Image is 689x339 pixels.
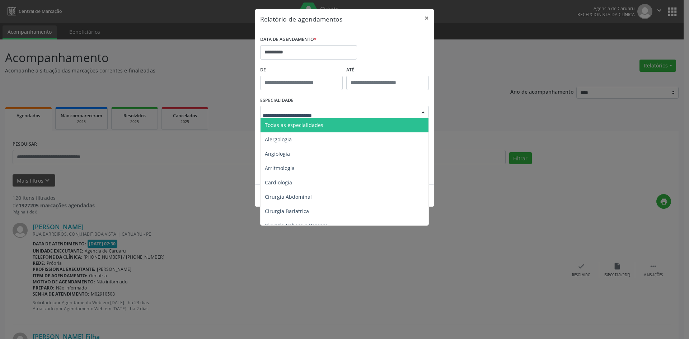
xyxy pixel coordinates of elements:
[420,9,434,27] button: Close
[260,14,342,24] h5: Relatório de agendamentos
[265,165,295,171] span: Arritmologia
[260,95,294,106] label: ESPECIALIDADE
[260,65,343,76] label: De
[346,65,429,76] label: ATÉ
[265,208,309,215] span: Cirurgia Bariatrica
[265,222,328,229] span: Cirurgia Cabeça e Pescoço
[265,136,292,143] span: Alergologia
[260,34,317,45] label: DATA DE AGENDAMENTO
[265,122,323,128] span: Todas as especialidades
[265,179,292,186] span: Cardiologia
[265,150,290,157] span: Angiologia
[265,193,312,200] span: Cirurgia Abdominal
